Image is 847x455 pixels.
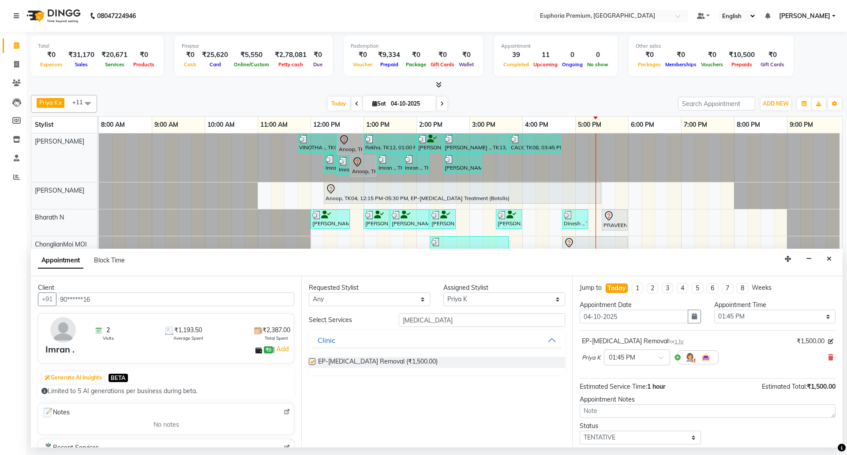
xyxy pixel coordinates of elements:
div: ₹0 [428,50,457,60]
a: 5:00 PM [576,118,603,131]
span: Package [404,61,428,68]
div: Limited to 5 AI generations per business during beta. [41,387,291,396]
div: Anoop, TK04, 12:30 PM-01:00 PM, EEP-HAIR CUT (Senior Stylist) with hairwash MEN [338,135,362,153]
div: ₹9,334 [375,50,404,60]
div: ₹0 [758,50,787,60]
span: [PERSON_NAME] [35,186,84,194]
button: ADD NEW [761,98,791,110]
span: 2 [106,326,110,335]
button: Close [823,252,836,266]
a: 3:00 PM [470,118,498,131]
div: Select Services [302,315,392,325]
div: Client [38,283,294,292]
li: 8 [737,283,748,293]
span: Expenses [38,61,65,68]
div: ₹10,500 [725,50,758,60]
div: 0 [585,50,611,60]
span: Sales [73,61,90,68]
div: Assigned Stylist [443,283,565,292]
div: ₹0 [404,50,428,60]
div: ₹31,170 [65,50,98,60]
a: 2:00 PM [417,118,445,131]
span: Visits [103,335,114,341]
span: BETA [109,374,128,382]
div: ₹0 [699,50,725,60]
span: Block Time [94,256,125,264]
div: [PERSON_NAME] ., TK19, 04:45 PM-06:00 PM, EP-Derma infusion treatment Pedi [563,238,627,256]
span: | [273,344,290,354]
div: 0 [560,50,585,60]
div: EP-[MEDICAL_DATA] Removal [582,337,684,346]
button: Clinic [312,332,561,348]
div: ₹2,78,081 [271,50,310,60]
span: Sat [370,100,388,107]
div: ₹0 [351,50,375,60]
span: ChonglianMoi MOI [35,240,87,248]
i: Edit price [828,339,833,344]
img: Interior.png [701,352,711,363]
div: Redemption [351,42,476,50]
input: yyyy-mm-dd [580,310,688,323]
span: Completed [501,61,531,68]
div: [PERSON_NAME] ., TK02, 02:15 PM-02:45 PM, EP-Regular shave MEN [431,211,455,227]
button: Generate AI Insights [42,372,104,384]
span: No show [585,61,611,68]
div: [PERSON_NAME] ., TK02, 02:00 PM-02:30 PM, EEP-HAIR CUT (Senior Stylist) with hairwash MEN [417,135,442,152]
li: 4 [677,283,688,293]
div: Dinesh ., TK22, 04:45 PM-05:15 PM, EEP-HAIR CUT (Senior Stylist) with hairwash MEN [563,211,587,227]
span: Gift Cards [758,61,787,68]
div: ₹0 [636,50,663,60]
div: Anoop, TK04, 12:15 PM-05:30 PM, EP-[MEDICAL_DATA] Treatment (Botolis) [325,184,600,202]
a: 7:00 PM [682,118,709,131]
a: 8:00 PM [735,118,762,131]
div: Imran ., TK15, 12:30 PM-12:45 PM, EP-Sides Threading [338,157,349,174]
span: Ongoing [560,61,585,68]
span: 1 hr [675,338,684,345]
div: Anoop, TK04, 12:45 PM-01:15 PM, EP-[PERSON_NAME] Trim/Design MEN [351,157,375,175]
li: 6 [707,283,718,293]
span: ₹0 [264,346,273,353]
span: Priya K [582,353,600,362]
div: [PERSON_NAME] ., TK13, 02:15 PM-03:45 PM, EP-Pedipure [PERSON_NAME] [431,238,508,254]
input: Search Appointment [678,97,755,110]
li: 7 [722,283,733,293]
span: Prepaids [729,61,754,68]
div: Status [580,421,701,431]
span: Upcoming [531,61,560,68]
span: Estimated Total: [762,383,807,391]
div: Clinic [318,335,335,345]
span: Due [311,61,325,68]
span: Card [207,61,223,68]
span: Online/Custom [232,61,271,68]
span: ₹2,387.00 [262,326,290,335]
span: ADD NEW [763,100,789,107]
span: Products [131,61,157,68]
div: ₹0 [131,50,157,60]
a: 12:00 PM [311,118,342,131]
span: Petty cash [276,61,305,68]
span: EP-[MEDICAL_DATA] Removal (₹1,500.00) [318,357,438,368]
div: VINOTHA ., TK03, 11:45 AM-12:30 PM, EP-HAIR CUT (Creative Stylist) with hairwash MEN [298,135,336,152]
a: 8:00 AM [99,118,127,131]
li: 3 [662,283,673,293]
div: Appointment Time [714,300,836,310]
div: Requested Stylist [309,283,430,292]
span: Voucher [351,61,375,68]
div: Appointment Date [580,300,701,310]
a: 4:00 PM [523,118,551,131]
span: Recent Services [42,443,99,453]
button: +91 [38,292,56,306]
div: 11 [531,50,560,60]
div: ₹0 [182,50,199,60]
span: Notes [42,407,70,418]
li: 1 [632,283,643,293]
div: Imran ., TK15, 01:45 PM-02:15 PM, EP-[PERSON_NAME] Trim/Design MEN [404,155,428,172]
div: ₹0 [310,50,326,60]
a: 9:00 AM [152,118,180,131]
span: Total Spent [265,335,288,341]
div: [PERSON_NAME] ., TK16, 01:30 PM-02:15 PM, EP-Cover Fusion MEN [391,211,428,227]
div: Rekha, TK12, 01:00 PM-02:00 PM, EP-Cookies & Cup Cake Pedi [364,135,415,152]
small: for [668,338,684,345]
a: 9:00 PM [787,118,815,131]
div: Jump to [580,283,602,292]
